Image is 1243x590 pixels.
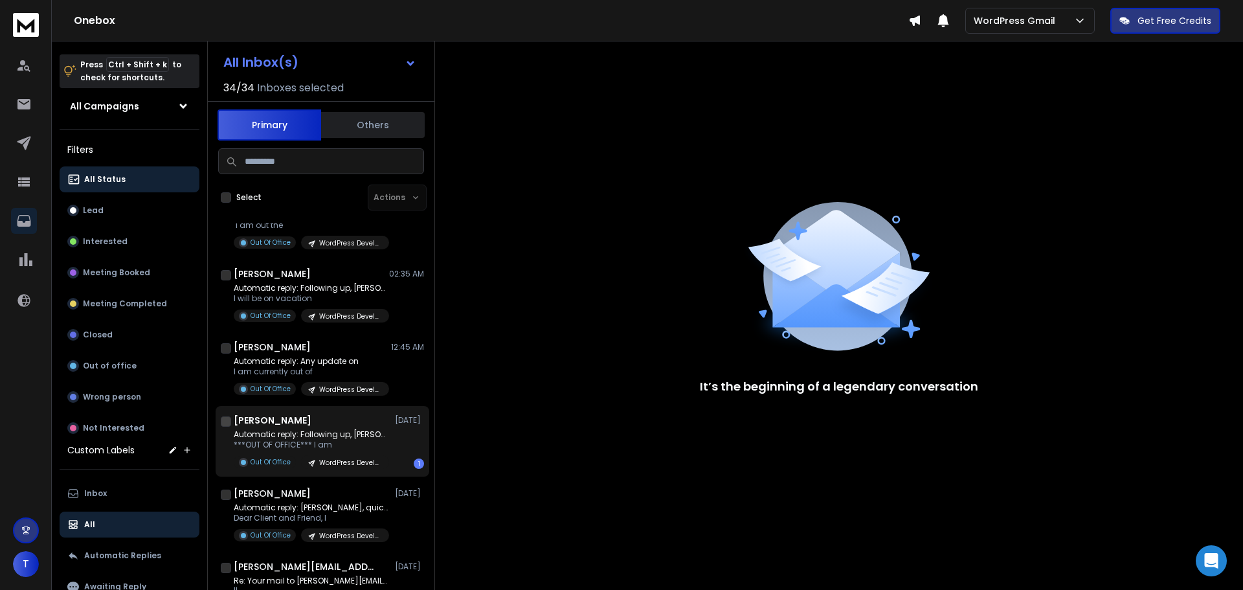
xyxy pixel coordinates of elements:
[74,13,908,28] h1: Onebox
[391,342,424,352] p: 12:45 AM
[389,269,424,279] p: 02:35 AM
[251,238,291,247] p: Out Of Office
[83,236,128,247] p: Interested
[395,415,424,425] p: [DATE]
[251,311,291,321] p: Out Of Office
[234,267,311,280] h1: [PERSON_NAME]
[414,459,424,469] div: 1
[218,109,321,141] button: Primary
[234,513,389,523] p: Dear Client and Friend, I
[234,341,311,354] h1: [PERSON_NAME]
[223,80,254,96] span: 34 / 34
[395,562,424,572] p: [DATE]
[319,312,381,321] p: WordPress Development - August
[60,481,199,506] button: Inbox
[60,291,199,317] button: Meeting Completed
[83,392,141,402] p: Wrong person
[700,378,978,396] p: It’s the beginning of a legendary conversation
[234,220,389,231] p: I am out the
[83,361,137,371] p: Out of office
[321,111,425,139] button: Others
[60,543,199,569] button: Automatic Replies
[257,80,344,96] h3: Inboxes selected
[84,488,107,499] p: Inbox
[395,488,424,499] p: [DATE]
[234,356,389,367] p: Automatic reply: Any update on
[319,238,381,248] p: WordPress Development - August
[60,229,199,255] button: Interested
[84,174,126,185] p: All Status
[319,458,381,468] p: WordPress Development - August
[234,576,389,586] p: Re: Your mail to [PERSON_NAME][EMAIL_ADDRESS][DOMAIN_NAME]
[234,367,389,377] p: I am currently out of
[60,141,199,159] h3: Filters
[234,414,311,427] h1: [PERSON_NAME]
[83,299,167,309] p: Meeting Completed
[67,444,135,457] h3: Custom Labels
[234,560,376,573] h1: [PERSON_NAME][EMAIL_ADDRESS][DOMAIN_NAME]
[60,384,199,410] button: Wrong person
[60,512,199,538] button: All
[83,423,144,433] p: Not Interested
[80,58,181,84] p: Press to check for shortcuts.
[60,93,199,119] button: All Campaigns
[251,384,291,394] p: Out Of Office
[1196,545,1227,576] div: Open Intercom Messenger
[84,519,95,530] p: All
[234,283,389,293] p: Automatic reply: Following up, [PERSON_NAME]
[60,322,199,348] button: Closed
[13,551,39,577] button: T
[234,503,389,513] p: Automatic reply: [PERSON_NAME], quick website
[234,487,311,500] h1: [PERSON_NAME]
[974,14,1060,27] p: WordPress Gmail
[251,457,291,467] p: Out Of Office
[60,415,199,441] button: Not Interested
[106,57,169,72] span: Ctrl + Shift + k
[84,550,161,561] p: Automatic Replies
[60,166,199,192] button: All Status
[1110,8,1220,34] button: Get Free Credits
[251,530,291,540] p: Out Of Office
[83,205,104,216] p: Lead
[319,385,381,394] p: WordPress Development - August
[83,267,150,278] p: Meeting Booked
[70,100,139,113] h1: All Campaigns
[236,192,262,203] label: Select
[319,531,381,541] p: WordPress Development - August
[1137,14,1211,27] p: Get Free Credits
[83,330,113,340] p: Closed
[223,56,298,69] h1: All Inbox(s)
[234,429,389,440] p: Automatic reply: Following up, [PERSON_NAME]
[60,353,199,379] button: Out of office
[13,13,39,37] img: logo
[60,198,199,223] button: Lead
[60,260,199,286] button: Meeting Booked
[234,293,389,304] p: I﻿ will be on vacation
[213,49,427,75] button: All Inbox(s)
